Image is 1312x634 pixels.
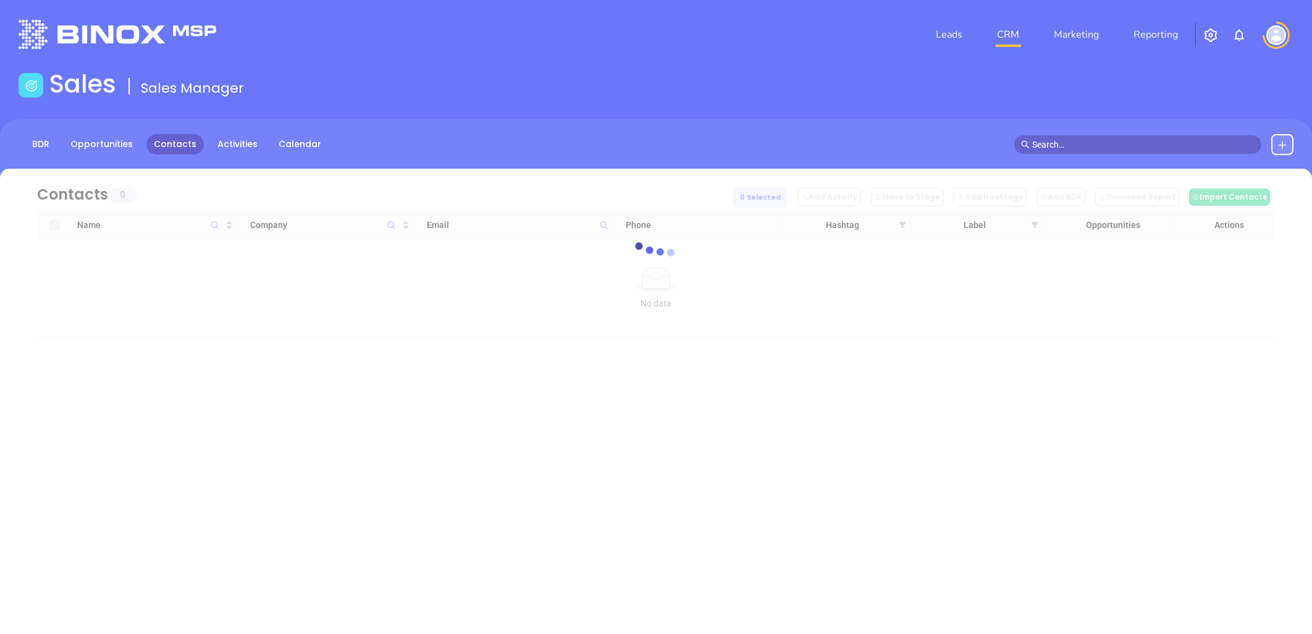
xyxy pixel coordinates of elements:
a: Contacts [146,134,204,154]
a: CRM [992,22,1024,47]
a: Leads [931,22,967,47]
a: Opportunities [63,134,140,154]
h1: Sales [49,69,116,99]
img: iconNotification [1232,28,1247,43]
span: Sales Manager [141,78,244,98]
a: Calendar [271,134,329,154]
img: iconSetting [1203,28,1218,43]
input: Search… [1032,138,1255,151]
a: Reporting [1129,22,1183,47]
a: BDR [25,134,57,154]
img: logo [19,20,216,49]
a: Marketing [1049,22,1104,47]
a: Activities [210,134,265,154]
span: search [1021,140,1030,149]
img: user [1266,25,1286,45]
